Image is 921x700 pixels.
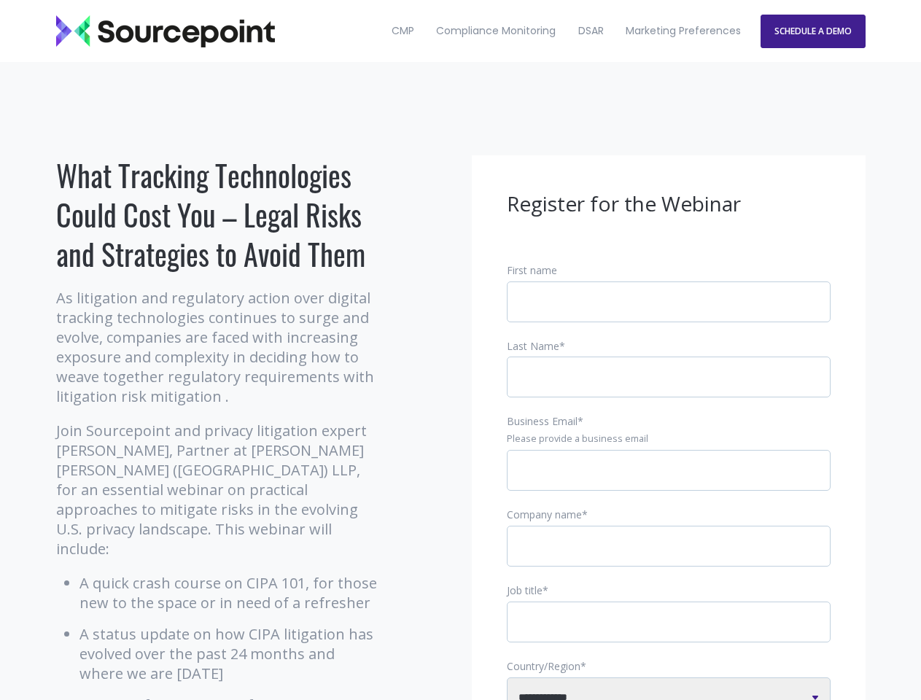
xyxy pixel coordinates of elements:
[56,15,275,47] img: Sourcepoint_logo_black_transparent (2)-2
[56,421,381,559] p: Join Sourcepoint and privacy litigation expert [PERSON_NAME], Partner at [PERSON_NAME] [PERSON_NA...
[79,573,381,612] li: A quick crash course on CIPA 101, for those new to the space or in need of a refresher
[507,339,559,353] span: Last Name
[56,288,381,406] p: As litigation and regulatory action over digital tracking technologies continues to surge and evo...
[56,155,381,273] h1: What Tracking Technologies Could Cost You – Legal Risks and Strategies to Avoid Them
[507,583,543,597] span: Job title
[507,659,580,673] span: Country/Region
[507,190,831,218] h3: Register for the Webinar
[79,624,381,683] li: A status update on how CIPA litigation has evolved over the past 24 months and where we are [DATE]
[507,263,557,277] span: First name
[761,15,866,48] a: SCHEDULE A DEMO
[507,432,831,446] legend: Please provide a business email
[507,507,582,521] span: Company name
[507,414,578,428] span: Business Email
